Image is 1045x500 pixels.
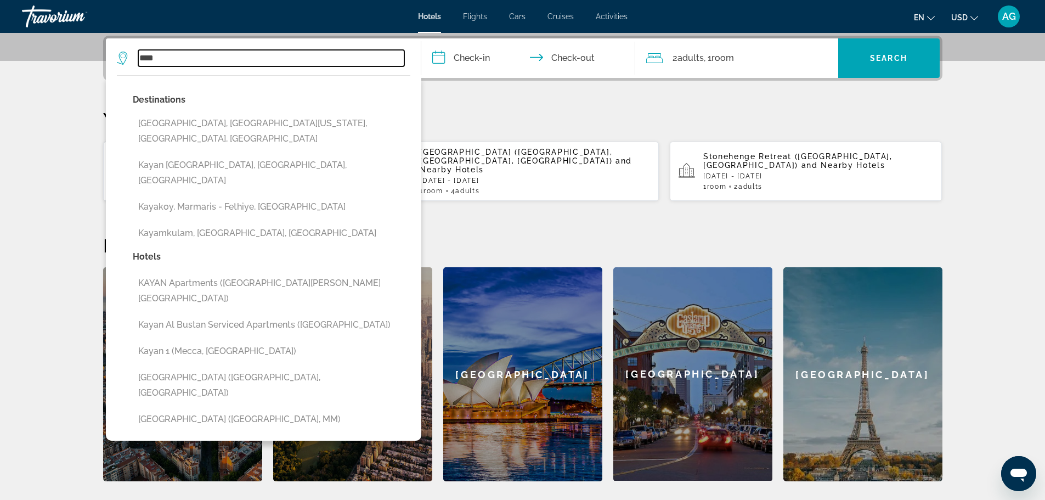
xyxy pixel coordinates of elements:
h2: Featured Destinations [103,234,942,256]
button: KAYAN apartments ([GEOGRAPHIC_DATA][PERSON_NAME][GEOGRAPHIC_DATA]) [133,273,410,309]
span: 1 [703,183,726,190]
span: 1 [420,187,443,195]
span: 4 [451,187,480,195]
span: 2 [734,183,762,190]
button: Stonehenge Retreat ([GEOGRAPHIC_DATA], [GEOGRAPHIC_DATA]) and Nearby Hotels[DATE] - [DATE]1Room2A... [670,141,942,201]
span: Room [423,187,443,195]
span: Adults [677,53,704,63]
span: AG [1002,11,1016,22]
p: Hotels [133,249,410,265]
button: User Menu [995,5,1023,28]
button: Change language [914,9,935,25]
p: [DATE] - [DATE] [703,172,934,180]
span: [GEOGRAPHIC_DATA] ([GEOGRAPHIC_DATA], [GEOGRAPHIC_DATA], [GEOGRAPHIC_DATA]) [420,148,612,165]
a: [GEOGRAPHIC_DATA] [613,267,772,481]
button: [GEOGRAPHIC_DATA], [GEOGRAPHIC_DATA][US_STATE], [GEOGRAPHIC_DATA], [GEOGRAPHIC_DATA] [133,113,410,149]
button: [GEOGRAPHIC_DATA] ([GEOGRAPHIC_DATA], [GEOGRAPHIC_DATA]) [133,367,410,403]
a: [GEOGRAPHIC_DATA] [103,267,262,481]
span: Room [711,53,734,63]
span: Room [707,183,727,190]
button: [GEOGRAPHIC_DATA] ([GEOGRAPHIC_DATA], MM) [133,409,410,430]
iframe: Button to launch messaging window [1001,456,1036,491]
button: Kayan 1 (Mecca, [GEOGRAPHIC_DATA]) [133,341,410,362]
div: Search widget [106,38,940,78]
a: [GEOGRAPHIC_DATA] [783,267,942,481]
div: [GEOGRAPHIC_DATA] [613,267,772,481]
span: Adults [738,183,762,190]
p: [DATE] - [DATE] [420,177,650,184]
button: Check in and out dates [421,38,635,78]
a: Flights [463,12,487,21]
span: USD [951,13,968,22]
a: Cars [509,12,526,21]
button: Kayan Al Bustan Serviced Apartments ([GEOGRAPHIC_DATA]) [133,314,410,335]
span: Search [870,54,907,63]
a: [GEOGRAPHIC_DATA] [443,267,602,481]
a: Cruises [547,12,574,21]
button: Kayamkulam, [GEOGRAPHIC_DATA], [GEOGRAPHIC_DATA] [133,223,410,244]
span: Stonehenge Retreat ([GEOGRAPHIC_DATA], [GEOGRAPHIC_DATA]) [703,152,893,170]
span: Adults [455,187,479,195]
span: en [914,13,924,22]
a: Activities [596,12,628,21]
p: Your Recent Searches [103,108,942,130]
span: and Nearby Hotels [801,161,885,170]
a: Hotels [418,12,441,21]
button: Kayan [GEOGRAPHIC_DATA], [GEOGRAPHIC_DATA], [GEOGRAPHIC_DATA] [133,155,410,191]
button: Kayakoy, Marmaris - Fethiye, [GEOGRAPHIC_DATA] [133,196,410,217]
button: Travelers: 2 adults, 0 children [635,38,838,78]
span: 2 [673,50,704,66]
button: Change currency [951,9,978,25]
button: Search [838,38,940,78]
span: , 1 [704,50,734,66]
button: [GEOGRAPHIC_DATA] ([GEOGRAPHIC_DATA], [GEOGRAPHIC_DATA], [GEOGRAPHIC_DATA]) and Nearby Hotels[DAT... [386,141,659,201]
a: Travorium [22,2,132,31]
p: Destinations [133,92,410,108]
button: The [GEOGRAPHIC_DATA] ([GEOGRAPHIC_DATA], [GEOGRAPHIC_DATA], [GEOGRAPHIC_DATA]) and Nearby Hotels... [103,141,376,201]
